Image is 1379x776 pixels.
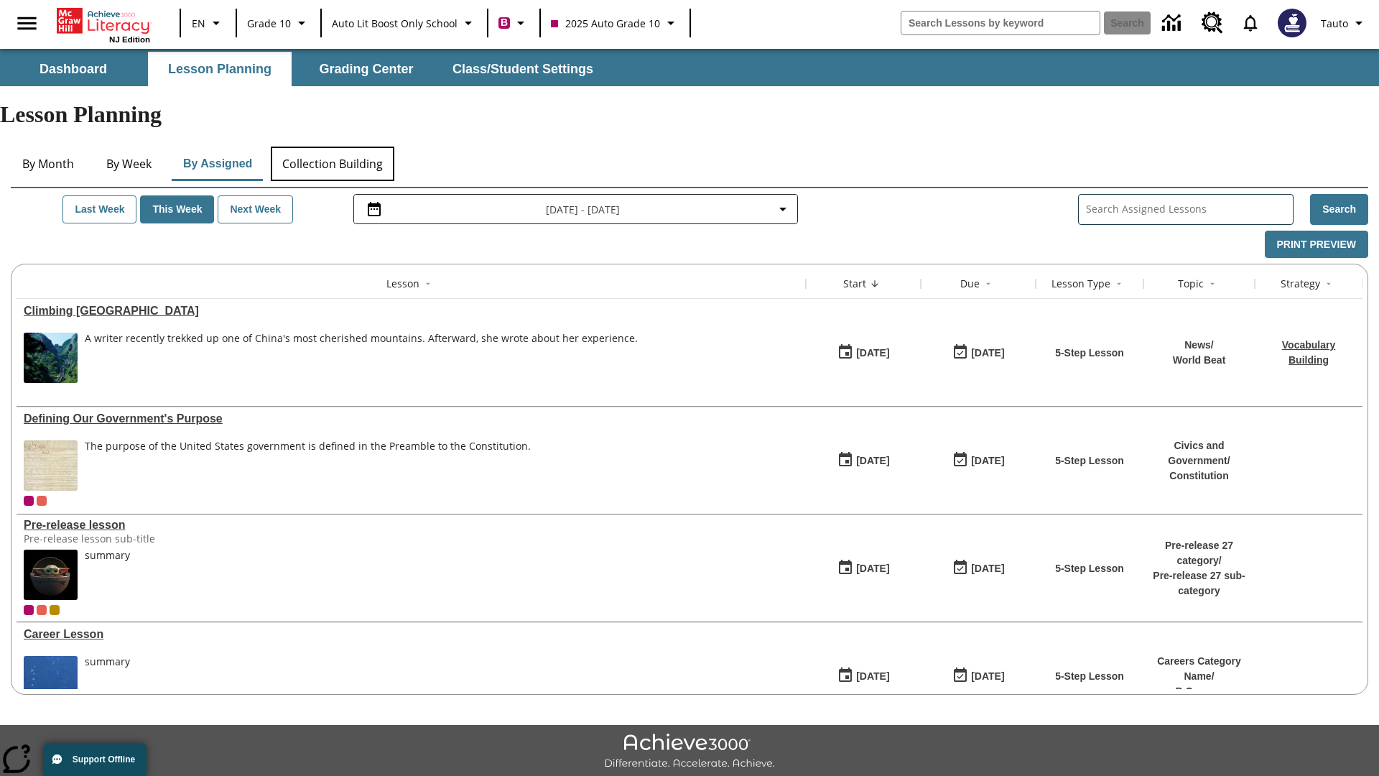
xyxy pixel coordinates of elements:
button: Lesson Planning [148,52,292,86]
button: 03/31/26: Last day the lesson can be accessed [947,447,1009,474]
button: 01/17/26: Last day the lesson can be accessed [947,662,1009,690]
span: NJ Edition [109,35,150,44]
div: Lesson [386,277,419,291]
div: OL 2025 Auto Grade 11 [37,605,47,615]
img: Achieve3000 Differentiate Accelerate Achieve [604,734,775,770]
div: Start [843,277,866,291]
div: Current Class [24,496,34,506]
div: Career Lesson [24,628,799,641]
button: Profile/Settings [1315,10,1373,36]
div: summary [85,550,130,562]
button: 07/01/25: First time the lesson was available [832,447,894,474]
p: Civics and Government / [1151,438,1248,468]
a: Resource Center, Will open in new tab [1193,4,1232,42]
div: [DATE] [971,344,1004,362]
div: Climbing Mount Tai [24,305,799,318]
a: Home [57,6,150,35]
button: Sort [1110,275,1128,292]
svg: Collapse Date Range Filter [774,200,791,218]
button: Sort [980,275,997,292]
button: Grading Center [294,52,438,86]
p: Constitution [1151,468,1248,484]
span: Auto Lit Boost only School [332,16,458,31]
input: Search Assigned Lessons [1086,199,1293,220]
div: Strategy [1281,277,1320,291]
div: A writer recently trekked up one of China's most cherished mountains. Afterward, she wrote about ... [85,333,638,345]
p: B Careers [1151,684,1248,699]
img: 6000 stone steps to climb Mount Tai in Chinese countryside [24,333,78,383]
div: [DATE] [971,452,1004,470]
div: summary [85,656,130,668]
p: 5-Step Lesson [1055,561,1124,576]
div: OL 2025 Auto Grade 11 [37,496,47,506]
a: Pre-release lesson, Lessons [24,519,799,532]
div: Home [57,5,150,44]
div: [DATE] [856,560,889,578]
div: Current Class [24,605,34,615]
button: Sort [866,275,883,292]
button: Boost Class color is violet red. Change class color [493,10,535,36]
a: Data Center [1153,4,1193,43]
button: 01/13/25: First time the lesson was available [832,662,894,690]
button: Grade: Grade 10, Select a grade [241,10,316,36]
button: Dashboard [1,52,145,86]
span: [DATE] - [DATE] [546,202,620,217]
button: Class: 2025 Auto Grade 10, Select your class [545,10,685,36]
button: Class/Student Settings [441,52,605,86]
div: A writer recently trekked up one of China's most cherished mountains. Afterward, she wrote about ... [85,333,638,383]
img: This historic document written in calligraphic script on aged parchment, is the Preamble of the C... [24,440,78,491]
a: Career Lesson, Lessons [24,628,799,641]
button: Last Week [62,195,136,223]
span: Tauto [1321,16,1348,31]
p: Careers Category Name / [1151,654,1248,684]
button: Sort [1320,275,1337,292]
div: Pre-release lesson [24,519,799,532]
button: Collection Building [271,147,394,181]
button: Print Preview [1265,231,1368,259]
p: World Beat [1173,353,1226,368]
p: 5-Step Lesson [1055,453,1124,468]
span: summary [85,656,130,706]
img: Avatar [1278,9,1306,37]
div: Defining Our Government's Purpose [24,412,799,425]
span: EN [192,16,205,31]
button: Select a new avatar [1269,4,1315,42]
div: [DATE] [971,560,1004,578]
button: 06/30/26: Last day the lesson can be accessed [947,339,1009,366]
p: News / [1173,338,1226,353]
div: [DATE] [856,668,889,685]
button: Search [1310,194,1368,225]
button: Support Offline [43,743,147,776]
div: [DATE] [971,668,1004,685]
div: summary [85,550,130,600]
span: Support Offline [73,754,135,765]
button: This Week [140,195,214,223]
button: Open side menu [6,2,48,45]
div: Due [960,277,980,291]
p: Pre-release 27 category / [1151,538,1248,568]
a: Defining Our Government's Purpose, Lessons [24,412,799,425]
span: The purpose of the United States government is defined in the Preamble to the Constitution. [85,440,531,491]
span: 2025 Auto Grade 10 [551,16,660,31]
button: By Month [11,147,85,181]
button: Sort [419,275,437,292]
button: Language: EN, Select a language [185,10,231,36]
img: fish [24,656,78,706]
div: Pre-release lesson sub-title [24,532,239,545]
img: hero alt text [24,550,78,600]
button: Select the date range menu item [360,200,791,218]
div: New 2025 class [50,605,60,615]
p: 5-Step Lesson [1055,346,1124,361]
button: Sort [1204,275,1221,292]
button: 01/22/25: First time the lesson was available [832,555,894,582]
div: The purpose of the United States government is defined in the Preamble to the Constitution. [85,440,531,453]
button: By Week [93,147,164,181]
button: By Assigned [172,147,264,181]
button: School: Auto Lit Boost only School, Select your school [326,10,483,36]
a: Notifications [1232,4,1269,42]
